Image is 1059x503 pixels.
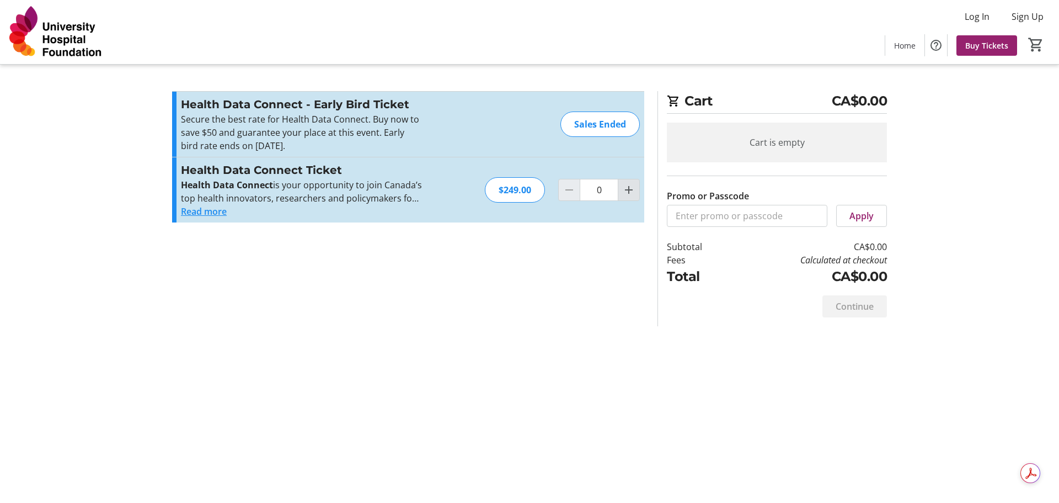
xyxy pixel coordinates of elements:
[667,240,731,253] td: Subtotal
[667,91,887,114] h2: Cart
[7,4,105,60] img: University Hospital Foundation's Logo
[618,179,639,200] button: Increment by one
[731,253,887,267] td: Calculated at checkout
[731,267,887,287] td: CA$0.00
[965,40,1008,51] span: Buy Tickets
[956,8,998,25] button: Log In
[667,205,827,227] input: Enter promo or passcode
[849,209,874,223] span: Apply
[1026,35,1046,55] button: Cart
[885,35,924,56] a: Home
[832,91,887,111] span: CA$0.00
[667,253,731,267] td: Fees
[956,35,1017,56] a: Buy Tickets
[181,113,422,152] p: Secure the best rate for Health Data Connect. Buy now to save $50 and guarantee your place at thi...
[894,40,916,51] span: Home
[836,205,887,227] button: Apply
[667,189,749,203] label: Promo or Passcode
[181,205,227,218] button: Read more
[181,179,273,191] strong: Health Data Connect
[925,34,947,56] button: Help
[181,162,422,178] h3: Health Data Connect Ticket
[485,177,545,203] div: $249.00
[181,96,422,113] h3: Health Data Connect - Early Bird Ticket
[667,123,887,162] div: Cart is empty
[667,267,731,287] td: Total
[1003,8,1052,25] button: Sign Up
[560,112,640,137] div: Sales Ended
[731,240,887,253] td: CA$0.00
[580,179,618,201] input: Health Data Connect Ticket Quantity
[181,178,422,205] p: is your opportunity to join Canada’s top health innovators, researchers and policymakers for a fu...
[965,10,990,23] span: Log In
[1012,10,1044,23] span: Sign Up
